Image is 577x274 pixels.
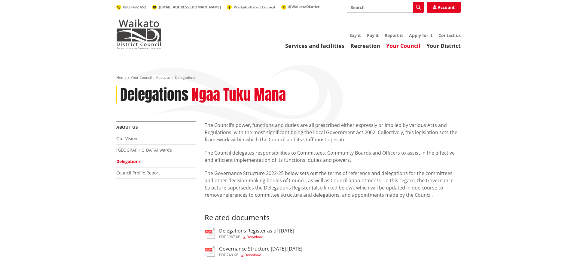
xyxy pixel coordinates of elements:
[367,32,379,38] a: Pay it
[350,42,380,49] a: Recreation
[205,205,461,222] h3: Related documents
[205,246,302,257] a: Governance Structure [DATE]-[DATE] pdf,740 KB Download
[285,42,344,49] a: Services and facilities
[156,75,171,80] a: About us
[205,122,461,143] p: The Council’s power, functions and duties are all prescribed either expressly or implied by vario...
[219,234,226,239] span: pdf
[175,75,195,80] span: Delegations
[234,5,275,10] span: WaikatoDistrictCouncil
[227,5,275,10] a: WaikatoDistrictCouncil
[116,124,138,130] a: About us
[386,42,420,49] a: Your Council
[116,159,141,164] a: Delegations
[409,32,432,38] a: Apply for it
[116,170,160,176] a: Council Profile Report
[205,246,215,257] img: document-pdf.svg
[426,42,461,49] a: Your District
[219,252,226,257] span: pdf
[159,5,221,10] span: [EMAIL_ADDRESS][DOMAIN_NAME]
[192,86,286,104] h2: Ngaa Tuku Mana
[116,19,161,49] img: Waikato District Council - Te Kaunihera aa Takiwaa o Waikato
[288,4,319,9] span: @WaikatoDistrict
[205,228,294,239] a: Delegations Register as of [DATE] pdf,3987 KB Download
[120,86,188,104] h1: Delegations
[131,75,152,80] a: Your Council
[116,147,172,153] a: [GEOGRAPHIC_DATA] wards
[205,228,215,239] img: document-pdf.svg
[205,170,461,199] p: The Governance Structure 2022-25 below sets out the terms of reference and delegations for the co...
[427,2,461,13] a: Account
[116,5,146,10] a: 0800 492 452
[227,252,238,257] span: 740 KB
[123,5,146,10] span: 0800 492 452
[246,234,263,239] span: Download
[347,2,424,13] input: Search input
[219,246,302,252] h3: Governance Structure [DATE]-[DATE]
[244,252,261,257] span: Download
[438,32,461,38] a: Contact us
[152,5,221,10] a: [EMAIL_ADDRESS][DOMAIN_NAME]
[116,136,137,141] a: Our Vision
[116,75,461,80] nav: breadcrumb
[116,75,127,80] a: Home
[385,32,403,38] a: Report it
[281,4,319,9] a: @WaikatoDistrict
[350,32,361,38] a: Say it
[219,235,294,239] div: ,
[227,234,240,239] span: 3987 KB
[219,228,294,234] h3: Delegations Register as of [DATE]
[219,253,302,257] div: ,
[205,149,461,164] p: The Council delegates responsibilities to Committees, Community Boards and Officers to assist in ...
